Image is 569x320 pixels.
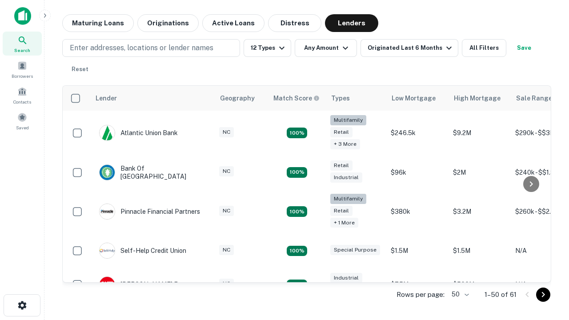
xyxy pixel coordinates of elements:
[449,156,511,189] td: $2M
[66,60,94,78] button: Reset
[100,277,115,292] img: picture
[219,127,234,137] div: NC
[99,204,200,220] div: Pinnacle Financial Partners
[449,111,511,156] td: $9.2M
[510,39,538,57] button: Save your search to get updates of matches that match your search criteria.
[330,245,380,255] div: Special Purpose
[449,86,511,111] th: High Mortgage
[330,160,353,171] div: Retail
[325,14,378,32] button: Lenders
[485,289,517,300] p: 1–50 of 61
[215,86,268,111] th: Geography
[449,268,511,301] td: $500M
[361,39,458,57] button: Originated Last 6 Months
[100,204,115,219] img: picture
[96,93,117,104] div: Lender
[386,234,449,268] td: $1.5M
[3,32,42,56] a: Search
[220,93,255,104] div: Geography
[368,43,454,53] div: Originated Last 6 Months
[3,83,42,107] a: Contacts
[295,39,357,57] button: Any Amount
[330,172,362,183] div: Industrial
[62,39,240,57] button: Enter addresses, locations or lender names
[14,47,30,54] span: Search
[287,246,307,256] div: Matching Properties: 11, hasApolloMatch: undefined
[287,128,307,138] div: Matching Properties: 10, hasApolloMatch: undefined
[287,167,307,178] div: Matching Properties: 15, hasApolloMatch: undefined
[70,43,213,53] p: Enter addresses, locations or lender names
[397,289,445,300] p: Rows per page:
[326,86,386,111] th: Types
[330,115,366,125] div: Multifamily
[99,164,206,180] div: Bank Of [GEOGRAPHIC_DATA]
[90,86,215,111] th: Lender
[13,98,31,105] span: Contacts
[273,93,320,103] div: Capitalize uses an advanced AI algorithm to match your search with the best lender. The match sco...
[386,189,449,234] td: $380k
[219,206,234,216] div: NC
[331,93,350,104] div: Types
[14,7,31,25] img: capitalize-icon.png
[330,273,362,283] div: Industrial
[386,86,449,111] th: Low Mortgage
[536,288,550,302] button: Go to next page
[462,39,506,57] button: All Filters
[62,14,134,32] button: Maturing Loans
[273,93,318,103] h6: Match Score
[386,156,449,189] td: $96k
[244,39,291,57] button: 12 Types
[330,194,366,204] div: Multifamily
[448,288,470,301] div: 50
[392,93,436,104] div: Low Mortgage
[219,166,234,176] div: NC
[100,125,115,140] img: picture
[330,139,360,149] div: + 3 more
[516,93,552,104] div: Sale Range
[287,206,307,217] div: Matching Properties: 18, hasApolloMatch: undefined
[449,189,511,234] td: $3.2M
[330,218,358,228] div: + 1 more
[16,124,29,131] span: Saved
[99,243,186,259] div: Self-help Credit Union
[100,165,115,180] img: picture
[137,14,199,32] button: Originations
[454,93,501,104] div: High Mortgage
[268,86,326,111] th: Capitalize uses an advanced AI algorithm to match your search with the best lender. The match sco...
[12,72,33,80] span: Borrowers
[330,206,353,216] div: Retail
[386,268,449,301] td: $7.5M
[219,245,234,255] div: NC
[99,276,191,292] div: [PERSON_NAME] Fargo
[99,125,178,141] div: Atlantic Union Bank
[3,57,42,81] a: Borrowers
[219,279,234,289] div: NC
[449,234,511,268] td: $1.5M
[525,220,569,263] iframe: Chat Widget
[330,127,353,137] div: Retail
[202,14,264,32] button: Active Loans
[287,280,307,290] div: Matching Properties: 14, hasApolloMatch: undefined
[3,109,42,133] a: Saved
[100,243,115,258] img: picture
[386,111,449,156] td: $246.5k
[268,14,321,32] button: Distress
